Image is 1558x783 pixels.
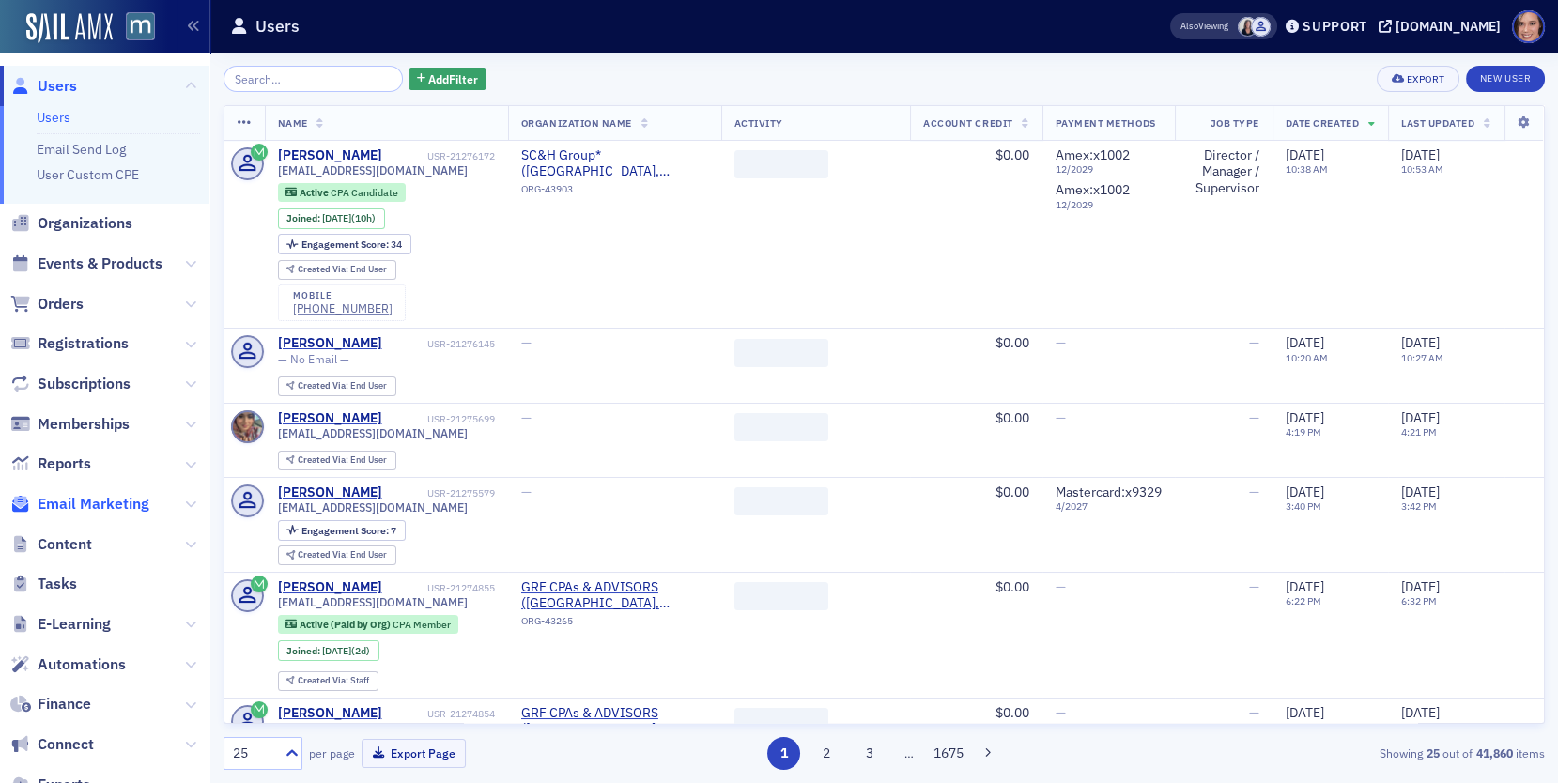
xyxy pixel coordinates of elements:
[385,487,495,499] div: USR-21275579
[1056,199,1162,211] span: 12 / 2029
[278,183,407,202] div: Active: Active: CPA Candidate
[298,263,350,275] span: Created Via :
[1056,146,1130,163] span: Amex : x1002
[995,146,1029,163] span: $0.00
[1401,594,1437,607] time: 6:32 PM
[278,147,382,164] a: [PERSON_NAME]
[1286,334,1324,351] span: [DATE]
[734,487,828,515] span: ‌
[1056,409,1066,426] span: —
[10,213,132,234] a: Organizations
[1401,425,1437,438] time: 4:21 PM
[1401,499,1437,513] time: 3:42 PM
[322,645,370,657] div: (2d)
[734,708,828,736] span: ‌
[995,484,1029,500] span: $0.00
[1401,484,1440,500] span: [DATE]
[385,413,495,425] div: USR-21275699
[278,484,382,501] a: [PERSON_NAME]
[298,550,387,560] div: End User
[278,579,382,596] div: [PERSON_NAME]
[767,737,800,770] button: 1
[1401,409,1440,426] span: [DATE]
[10,253,162,274] a: Events & Products
[37,109,70,126] a: Users
[38,374,131,394] span: Subscriptions
[1249,334,1259,351] span: —
[38,694,91,714] span: Finance
[278,520,406,541] div: Engagement Score: 7
[521,334,532,351] span: —
[1286,720,1321,733] time: 6:22 PM
[285,618,450,630] a: Active (Paid by Org) CPA Member
[278,640,379,661] div: Joined: 2025-08-16 00:00:00
[521,116,632,130] span: Organization Name
[1401,351,1443,364] time: 10:27 AM
[10,374,131,394] a: Subscriptions
[1249,578,1259,595] span: —
[38,76,77,97] span: Users
[298,379,350,391] span: Created Via :
[1238,17,1257,37] span: Kelly Brown
[521,183,708,202] div: ORG-43903
[1401,146,1440,163] span: [DATE]
[10,534,92,555] a: Content
[301,238,391,251] span: Engagement Score :
[1056,334,1066,351] span: —
[293,290,393,301] div: mobile
[38,534,92,555] span: Content
[300,186,331,199] span: Active
[285,186,397,198] a: Active CPA Candidate
[521,147,708,180] a: SC&H Group* ([GEOGRAPHIC_DATA], [GEOGRAPHIC_DATA])
[298,265,387,275] div: End User
[734,150,828,178] span: ‌
[1180,20,1198,32] div: Also
[1056,578,1066,595] span: —
[278,426,468,440] span: [EMAIL_ADDRESS][DOMAIN_NAME]
[1401,162,1443,176] time: 10:53 AM
[932,737,964,770] button: 1675
[301,526,396,536] div: 7
[37,166,139,183] a: User Custom CPE
[26,13,113,43] img: SailAMX
[1180,20,1228,33] span: Viewing
[1286,578,1324,595] span: [DATE]
[322,212,376,224] div: (10h)
[38,294,84,315] span: Orders
[10,614,111,635] a: E-Learning
[10,734,94,755] a: Connect
[10,294,84,315] a: Orders
[10,694,91,714] a: Finance
[385,338,495,350] div: USR-21276145
[278,595,468,609] span: [EMAIL_ADDRESS][DOMAIN_NAME]
[1249,409,1259,426] span: —
[10,654,126,675] a: Automations
[1056,163,1162,176] span: 12 / 2029
[1286,116,1359,130] span: Date Created
[298,674,350,686] span: Created Via :
[278,234,411,254] div: Engagement Score: 34
[1286,704,1324,721] span: [DATE]
[393,618,451,631] span: CPA Member
[734,413,828,441] span: ‌
[1056,116,1156,130] span: Payment Methods
[298,676,369,686] div: Staff
[385,150,495,162] div: USR-21276172
[278,705,382,722] a: [PERSON_NAME]
[734,582,828,610] span: ‌
[1401,578,1440,595] span: [DATE]
[278,208,385,229] div: Joined: 2025-08-18 00:00:00
[734,116,783,130] span: Activity
[1056,181,1130,198] span: Amex : x1002
[10,574,77,594] a: Tasks
[1056,484,1162,500] span: Mastercard : x9329
[10,453,91,474] a: Reports
[385,708,495,720] div: USR-21274854
[995,704,1029,721] span: $0.00
[278,116,308,130] span: Name
[278,163,468,177] span: [EMAIL_ADDRESS][DOMAIN_NAME]
[810,737,843,770] button: 2
[521,615,708,634] div: ORG-43265
[521,147,708,180] span: SC&H Group* (Sparks Glencoe, MD)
